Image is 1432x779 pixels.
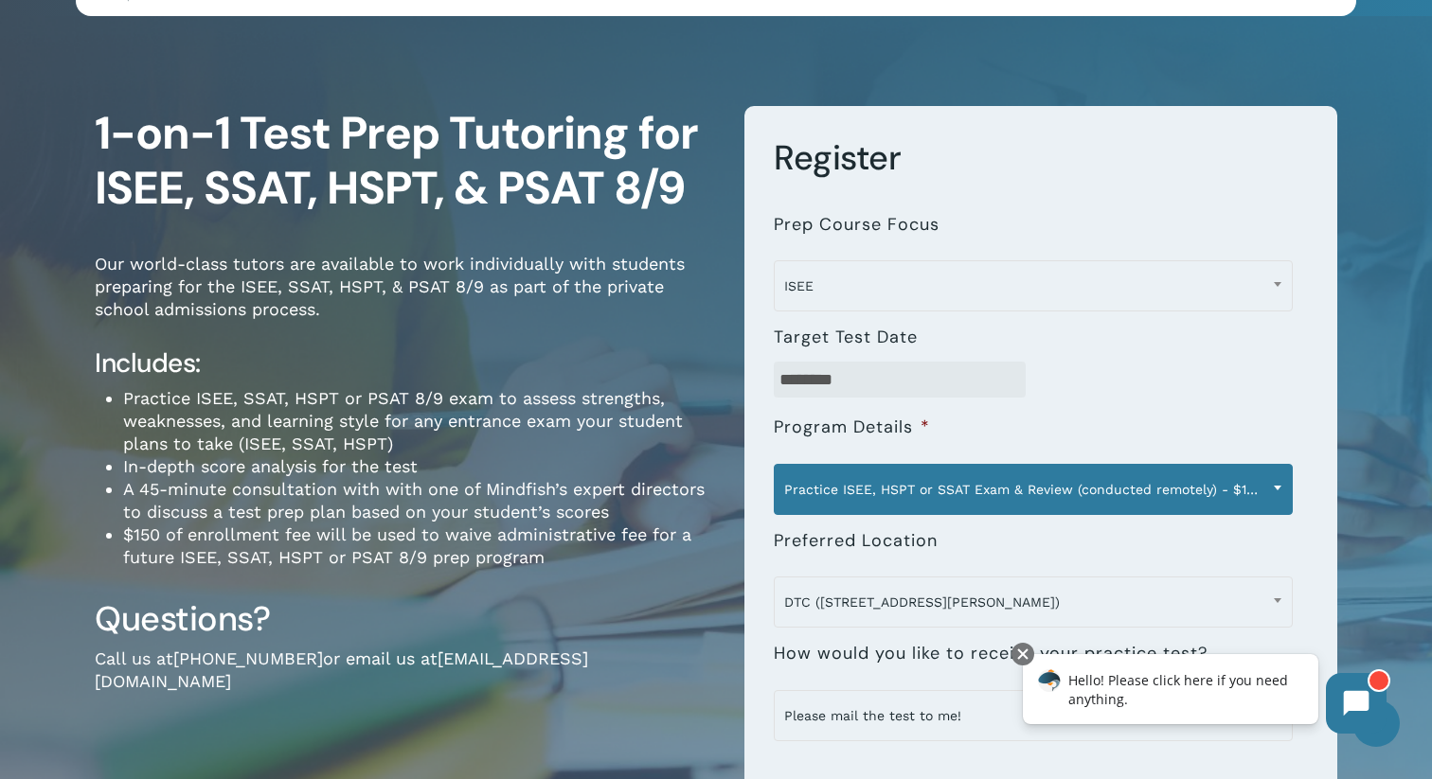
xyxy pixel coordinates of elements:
label: How would you like to receive your practice test? [774,643,1208,664]
label: Preferred Location [774,530,938,552]
li: Practice ISEE, SSAT, HSPT or PSAT 8/9 exam to assess strengths, weaknesses, and learning style fo... [123,387,716,455]
label: Target Test Date [774,327,918,348]
span: ISEE [774,260,1292,311]
span: DTC (7950 E. Prentice Ave.) [775,582,1291,622]
h1: 1-on-1 Test Prep Tutoring for ISEE, SSAT, HSPT, & PSAT 8/9 [95,106,716,216]
label: Prep Course Focus [774,214,940,236]
iframe: Chatbot [1003,639,1405,752]
li: $150 of enrollment fee will be used to waive administrative fee for a future ISEE, SSAT, HSPT or ... [123,523,716,569]
h3: Questions? [95,597,716,641]
h3: Register [774,136,1307,180]
span: Practice ISEE, HSPT or SSAT Exam & Review (conducted remotely) - $199 [774,464,1292,515]
a: [PHONE_NUMBER] [173,648,323,668]
p: Call us at or email us at [95,647,716,718]
span: ISEE [775,266,1291,306]
h4: Includes: [95,346,716,381]
li: In-depth score analysis for the test [123,455,716,478]
li: A 45-minute consultation with with one of Mindfish’s expert directors to discuss a test prep plan... [123,478,716,523]
label: Program Details [774,416,930,438]
span: DTC (7950 E. Prentice Ave.) [774,576,1292,628]
span: Please mail the test to me! [774,690,1292,741]
span: Please mail the test to me! [775,696,1291,735]
p: Our world-class tutors are available to work individually with students preparing for the ISEE, S... [95,253,716,346]
span: Practice ISEE, HSPT or SSAT Exam & Review (conducted remotely) - $199 [775,469,1291,509]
